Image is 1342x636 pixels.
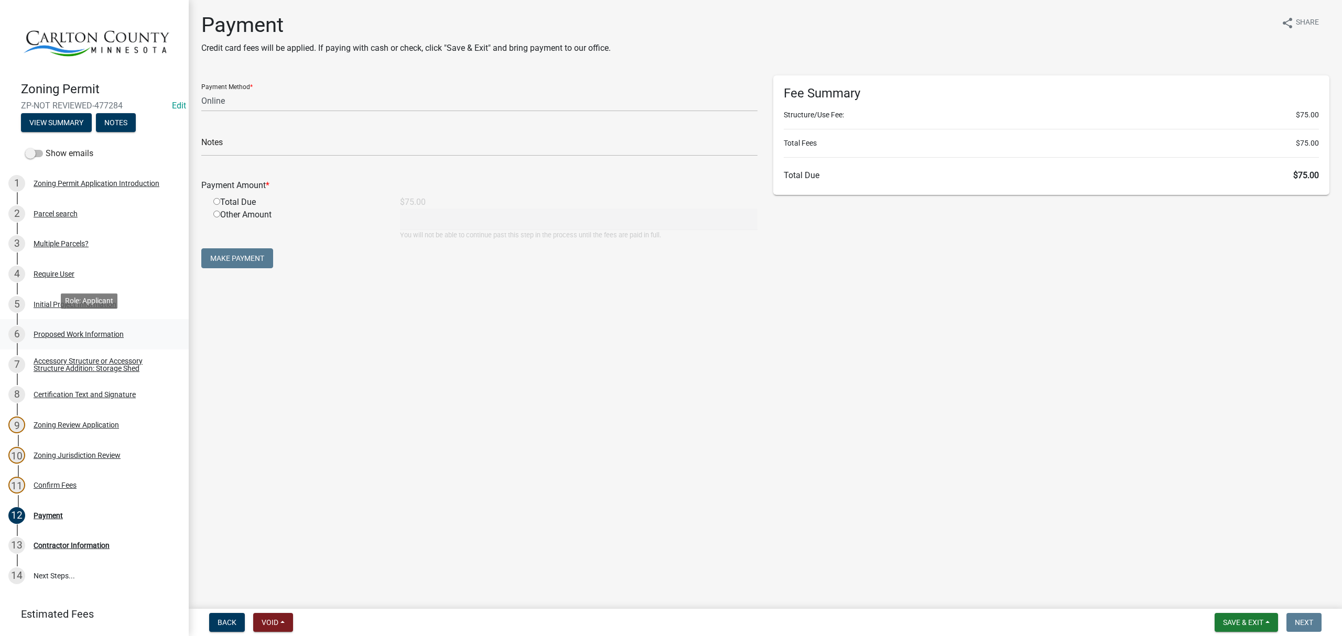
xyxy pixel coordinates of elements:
[34,452,121,459] div: Zoning Jurisdiction Review
[205,209,392,240] div: Other Amount
[1296,17,1319,29] span: Share
[205,196,392,209] div: Total Due
[34,391,136,398] div: Certification Text and Signature
[96,113,136,132] button: Notes
[8,266,25,282] div: 4
[8,537,25,554] div: 13
[8,567,25,584] div: 14
[201,248,273,268] button: Make Payment
[8,604,172,624] a: Estimated Fees
[1295,618,1313,627] span: Next
[8,205,25,222] div: 2
[8,416,25,433] div: 9
[61,293,117,309] div: Role: Applicant
[1286,613,1322,632] button: Next
[8,386,25,403] div: 8
[1296,138,1319,149] span: $75.00
[784,138,1319,149] li: Total Fees
[172,101,186,111] wm-modal-confirm: Edit Application Number
[34,210,78,217] div: Parcel search
[1281,17,1294,29] i: share
[34,481,77,489] div: Confirm Fees
[8,507,25,524] div: 12
[25,147,93,160] label: Show emails
[34,301,116,308] div: Initial Project Information
[34,542,110,549] div: Contractor Information
[34,331,124,338] div: Proposed Work Information
[262,618,278,627] span: Void
[34,240,89,247] div: Multiple Parcels?
[253,613,293,632] button: Void
[193,179,765,192] div: Payment Amount
[21,113,92,132] button: View Summary
[218,618,236,627] span: Back
[21,119,92,128] wm-modal-confirm: Summary
[172,101,186,111] a: Edit
[34,421,119,429] div: Zoning Review Application
[784,170,1319,180] h6: Total Due
[8,477,25,494] div: 11
[1273,13,1327,33] button: shareShare
[8,326,25,343] div: 6
[8,235,25,252] div: 3
[209,613,245,632] button: Back
[21,101,168,111] span: ZP-NOT REVIEWED-477284
[1293,170,1319,180] span: $75.00
[1296,109,1319,120] span: $75.00
[34,270,74,278] div: Require User
[34,357,172,372] div: Accessory Structure or Accessory Structure Addition: Storage Shed
[1215,613,1278,632] button: Save & Exit
[784,86,1319,101] h6: Fee Summary
[1223,618,1263,627] span: Save & Exit
[784,109,1319,120] li: Structure/Use Fee:
[96,119,136,128] wm-modal-confirm: Notes
[21,82,180,97] h4: Zoning Permit
[34,180,159,187] div: Zoning Permit Application Introduction
[201,42,611,54] p: Credit card fees will be applied. If paying with cash or check, click "Save & Exit" and bring pay...
[8,175,25,192] div: 1
[34,512,63,519] div: Payment
[201,13,611,38] h1: Payment
[8,356,25,373] div: 7
[8,447,25,464] div: 10
[8,296,25,313] div: 5
[21,11,172,71] img: Carlton County, Minnesota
